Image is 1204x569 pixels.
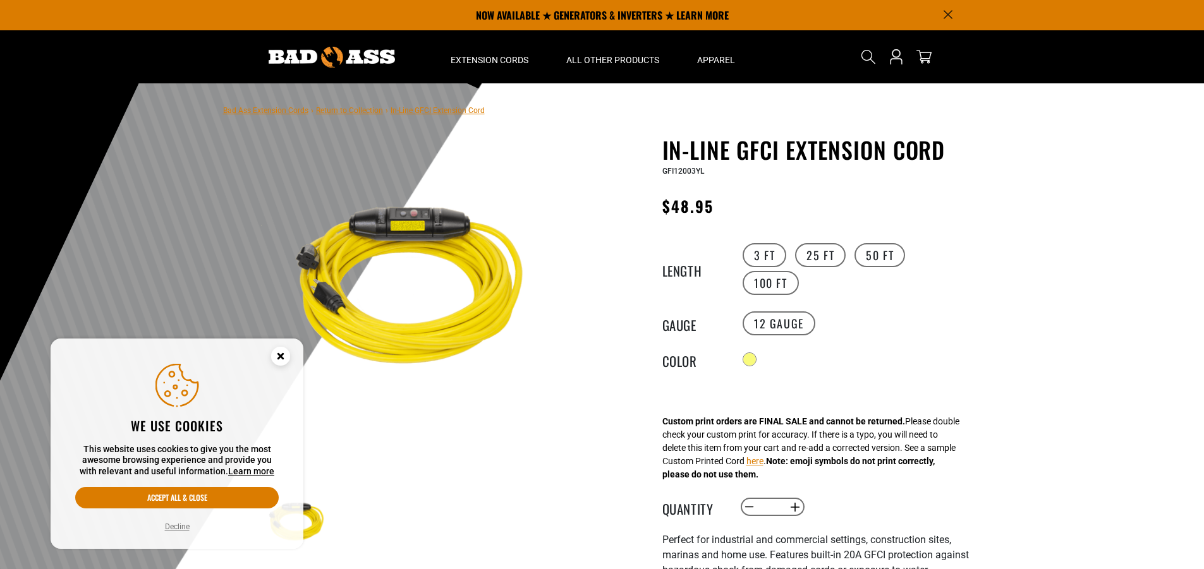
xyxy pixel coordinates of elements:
legend: Color [662,351,726,368]
button: Accept all & close [75,487,279,508]
span: Apparel [697,54,735,66]
span: › [311,106,313,115]
summary: Apparel [678,30,754,83]
div: Please double check your custom print for accuracy. If there is a typo, you will need to delete t... [662,415,959,481]
h2: We use cookies [75,417,279,434]
legend: Gauge [662,315,726,332]
span: GFI12003YL [662,167,704,176]
button: Decline [161,520,193,533]
p: This website uses cookies to give you the most awesome browsing experience and provide you with r... [75,444,279,477]
nav: breadcrumbs [223,102,485,117]
legend: Length [662,261,726,277]
strong: Custom print orders are FINAL SALE and cannot be returned. [662,416,905,426]
summary: All Other Products [547,30,678,83]
img: Yellow [260,139,565,443]
a: Bad Ass Extension Cords [223,106,308,115]
span: In-Line GFCI Extension Cord [391,106,485,115]
img: Bad Ass Extension Cords [269,47,395,68]
a: Return to Collection [316,106,383,115]
span: › [386,106,388,115]
label: 3 FT [743,243,786,267]
aside: Cookie Consent [51,338,303,549]
summary: Extension Cords [432,30,547,83]
label: 50 FT [854,243,905,267]
span: All Other Products [566,54,659,66]
summary: Search [858,47,879,67]
label: 100 FT [743,271,799,295]
label: 12 Gauge [743,311,815,335]
span: $48.95 [662,195,714,217]
a: Learn more [228,466,274,476]
label: Quantity [662,499,726,515]
h1: In-Line GFCI Extension Cord [662,136,972,163]
strong: Note: emoji symbols do not print correctly, please do not use them. [662,456,935,479]
label: 25 FT [795,243,846,267]
button: here [746,455,763,468]
span: Extension Cords [451,54,528,66]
